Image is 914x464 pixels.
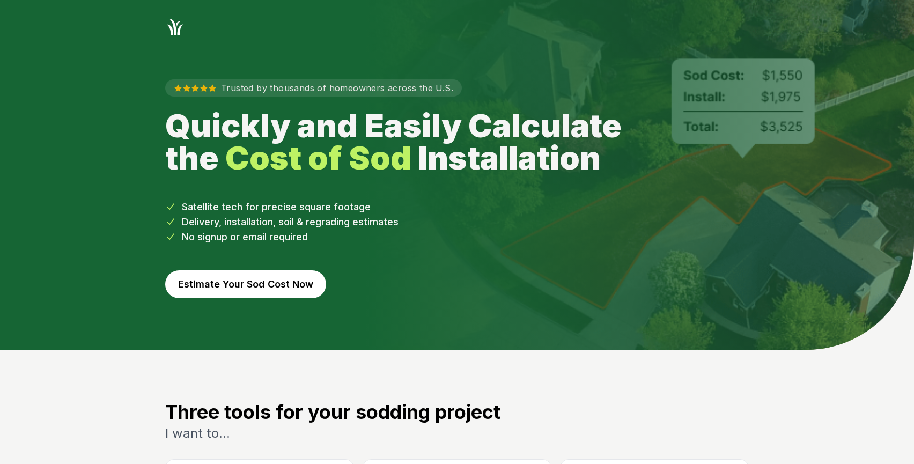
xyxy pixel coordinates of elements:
[165,200,749,215] li: Satellite tech for precise square footage
[165,79,462,97] p: Trusted by thousands of homeowners across the U.S.
[165,215,749,230] li: Delivery, installation, soil & regrading
[165,109,646,174] h1: Quickly and Easily Calculate the Installation
[165,425,749,442] p: I want to...
[225,138,411,177] strong: Cost of Sod
[352,216,399,227] span: estimates
[165,230,749,245] li: No signup or email required
[165,401,749,423] h3: Three tools for your sodding project
[165,270,326,298] button: Estimate Your Sod Cost Now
